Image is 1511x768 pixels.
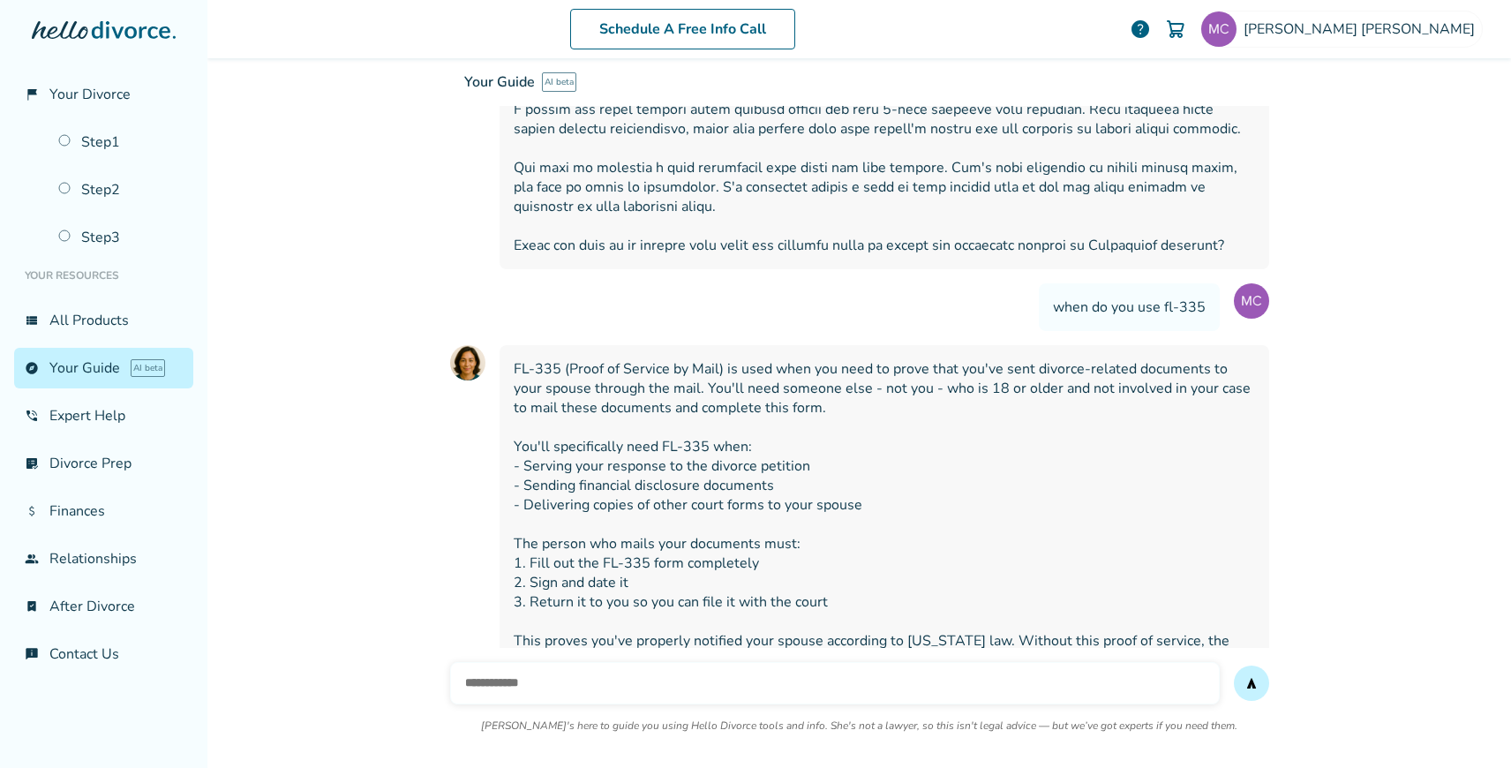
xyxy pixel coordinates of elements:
a: view_listAll Products [14,300,193,341]
p: [PERSON_NAME]'s here to guide you using Hello Divorce tools and info. She's not a lawyer, so this... [481,719,1237,733]
span: AI beta [131,359,165,377]
span: list_alt_check [25,456,39,471]
span: send [1244,676,1259,690]
span: when do you use fl-335 [1053,297,1206,317]
img: User [1234,283,1269,319]
button: send [1234,666,1269,701]
a: Step1 [48,122,193,162]
span: AI beta [542,72,576,92]
span: Your Guide [464,72,535,92]
span: phone_in_talk [25,409,39,423]
span: explore [25,361,39,375]
li: Your Resources [14,258,193,293]
a: Step3 [48,217,193,258]
a: phone_in_talkExpert Help [14,395,193,436]
a: groupRelationships [14,538,193,579]
span: attach_money [25,504,39,518]
span: [PERSON_NAME] [PERSON_NAME] [1244,19,1482,39]
a: exploreYour GuideAI beta [14,348,193,388]
img: Testing CA [1201,11,1237,47]
span: flag_2 [25,87,39,102]
span: Your Divorce [49,85,131,104]
a: bookmark_checkAfter Divorce [14,586,193,627]
img: AI Assistant [450,345,485,380]
a: Schedule A Free Info Call [570,9,795,49]
a: attach_moneyFinances [14,491,193,531]
img: Cart [1165,19,1186,40]
a: flag_2Your Divorce [14,74,193,115]
a: chat_infoContact Us [14,634,193,674]
span: view_list [25,313,39,328]
a: Step2 [48,169,193,210]
a: list_alt_checkDivorce Prep [14,443,193,484]
span: chat_info [25,647,39,661]
span: FL-335 (Proof of Service by Mail) is used when you need to prove that you've sent divorce-related... [514,359,1255,709]
a: help [1130,19,1151,40]
span: group [25,552,39,566]
span: bookmark_check [25,599,39,614]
